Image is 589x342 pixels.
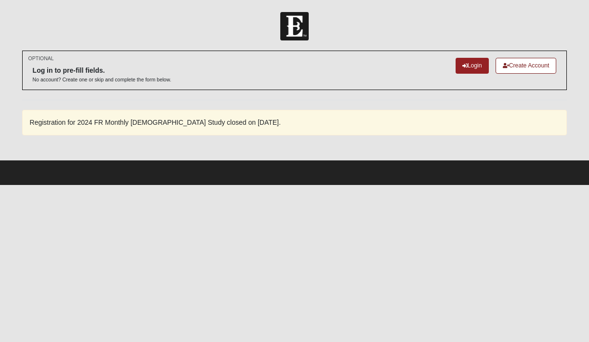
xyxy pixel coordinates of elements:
[456,58,489,74] a: Login
[33,76,171,83] p: No account? Create one or skip and complete the form below.
[496,58,557,74] a: Create Account
[33,66,171,75] h6: Log in to pre-fill fields.
[30,118,281,126] span: Registration for 2024 FR Monthly [DEMOGRAPHIC_DATA] Study closed on [DATE].
[28,55,54,62] small: OPTIONAL
[280,12,309,40] img: Church of Eleven22 Logo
